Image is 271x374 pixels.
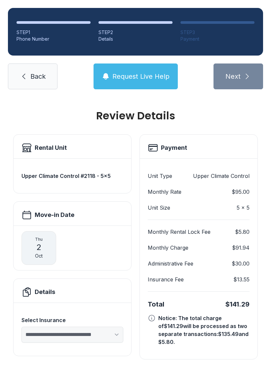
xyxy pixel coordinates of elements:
[21,316,123,324] div: Select Insurance
[237,204,250,212] dd: 5 x 5
[235,228,250,236] dd: $5.80
[233,275,250,283] dd: $13.55
[180,36,254,42] div: Payment
[21,327,123,343] select: Select Insurance
[232,244,250,252] dd: $91.94
[112,72,170,81] span: Request Live Help
[35,143,67,152] h2: Rental Unit
[148,244,188,252] dt: Monthly Charge
[36,242,41,253] span: 2
[21,172,123,180] h3: Upper Climate Control #2118 - 5x5
[148,204,170,212] dt: Unit Size
[35,287,55,297] h2: Details
[17,29,91,36] div: STEP 1
[35,210,74,220] h2: Move-in Date
[35,237,43,242] span: Thu
[225,72,241,81] span: Next
[225,300,250,309] div: $141.29
[17,36,91,42] div: Phone Number
[148,275,184,283] dt: Insurance Fee
[193,172,250,180] dd: Upper Climate Control
[30,72,46,81] span: Back
[35,253,43,259] span: Oct
[158,314,250,346] div: Notice: The total charge of $141.29 will be processed as two separate transactions: $135.49 and $...
[148,188,181,196] dt: Monthly Rate
[148,228,211,236] dt: Monthly Rental Lock Fee
[148,300,164,309] div: Total
[161,143,187,152] h2: Payment
[148,172,172,180] dt: Unit Type
[98,36,173,42] div: Details
[180,29,254,36] div: STEP 3
[98,29,173,36] div: STEP 2
[148,260,193,268] dt: Administrative Fee
[13,110,258,121] h1: Review Details
[232,188,250,196] dd: $95.00
[232,260,250,268] dd: $30.00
